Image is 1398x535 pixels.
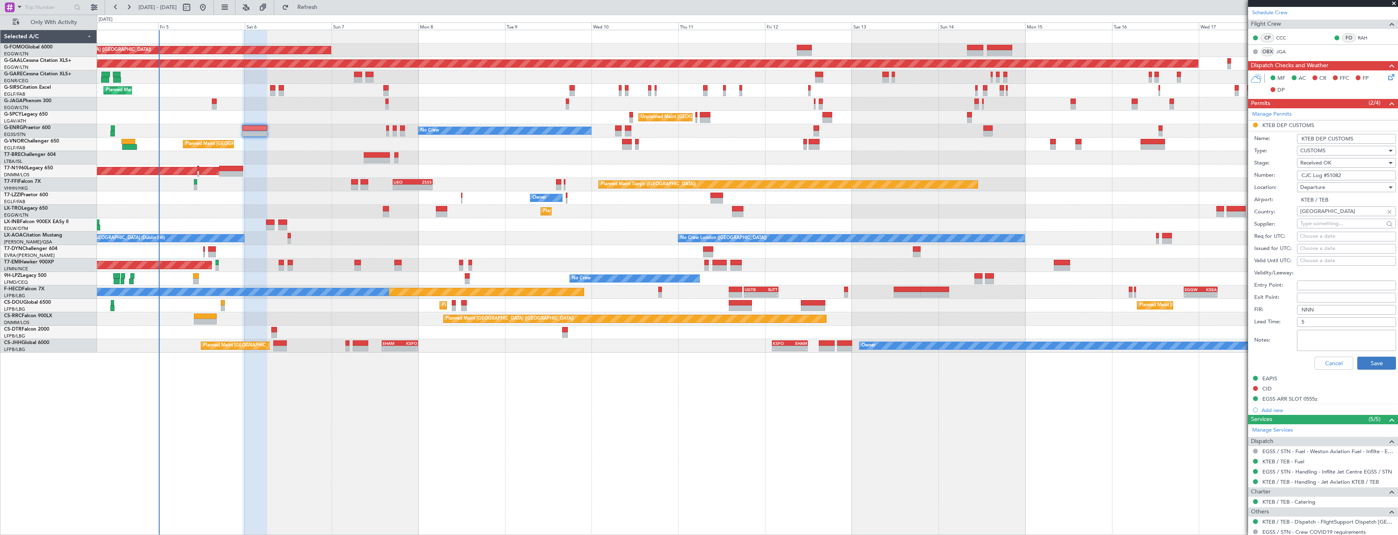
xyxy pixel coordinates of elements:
[1254,257,1297,265] label: Valid Until UTC:
[1252,426,1293,434] a: Manage Services
[4,45,53,50] a: G-FOMOGlobal 6000
[4,166,27,171] span: T7-N1960
[4,179,41,184] a: T7-FFIFalcon 7X
[413,180,432,184] div: ZSSS
[761,292,778,297] div: -
[1254,318,1297,326] label: Lead Time:
[4,145,25,151] a: EGLF/FAB
[773,346,790,351] div: -
[4,132,26,138] a: EGSS/STN
[1262,458,1304,465] a: KTEB / TEB - Fuel
[939,22,1025,30] div: Sun 14
[71,22,158,30] div: Thu 4
[4,58,23,63] span: G-GAAL
[4,179,18,184] span: T7-FFI
[446,313,574,325] div: Planned Maint [GEOGRAPHIC_DATA] ([GEOGRAPHIC_DATA])
[4,273,46,278] a: 9H-LPZLegacy 500
[1262,448,1394,455] a: EGSS / STN - Fuel - Weston Aviation Fuel - Inflite - EGSS / STN
[4,260,54,265] a: T7-EMIHawker 900XP
[4,293,25,299] a: LFPB/LBG
[1201,287,1217,292] div: KSEA
[138,4,177,11] span: [DATE] - [DATE]
[1254,147,1297,155] label: Type:
[4,219,20,224] span: LX-INB
[418,22,505,30] div: Mon 8
[1262,468,1392,475] a: EGSS / STN - Handling - Inflite Jet Centre EGSS / STN
[572,272,591,285] div: No Crew
[4,112,48,117] a: G-SPCYLegacy 650
[442,299,570,311] div: Planned Maint [GEOGRAPHIC_DATA] ([GEOGRAPHIC_DATA])
[4,72,71,77] a: G-GARECessna Citation XLS+
[591,22,678,30] div: Wed 10
[4,340,49,345] a: CS-JHHGlobal 6000
[73,232,165,244] div: No Crew [GEOGRAPHIC_DATA] (Dublin Intl)
[4,206,48,211] a: LX-TROLegacy 650
[1277,75,1285,83] span: MF
[4,279,28,285] a: LFMD/CEQ
[4,260,20,265] span: T7-EMI
[761,287,778,292] div: RJTT
[641,111,773,123] div: Unplanned Maint [GEOGRAPHIC_DATA] ([PERSON_NAME] Intl)
[1254,336,1297,344] label: Notes:
[4,346,25,353] a: LFPB/LBG
[1251,487,1271,497] span: Charter
[4,287,44,292] a: F-HECDFalcon 7X
[1254,245,1297,253] label: Issued for UTC:
[1254,184,1297,192] label: Location:
[4,246,22,251] span: T7-DYN
[4,78,29,84] a: EGNR/CEG
[4,212,29,218] a: EGGW/LTN
[1185,287,1200,292] div: EGGW
[393,180,413,184] div: LIEO
[862,340,875,352] div: Owner
[1254,306,1297,314] label: FIR:
[1185,292,1200,297] div: -
[158,22,245,30] div: Fri 5
[9,16,88,29] button: Only With Activity
[1277,86,1285,94] span: DP
[1139,299,1268,311] div: Planned Maint [GEOGRAPHIC_DATA] ([GEOGRAPHIC_DATA])
[1299,75,1306,83] span: AC
[4,91,25,97] a: EGLF/FAB
[4,320,29,326] a: DNMM/LOS
[1251,415,1272,424] span: Services
[1252,9,1288,17] a: Schedule Crew
[382,346,400,351] div: -
[1254,159,1297,167] label: Stage:
[4,233,62,238] a: LX-AOACitation Mustang
[4,99,23,103] span: G-JAGA
[4,152,56,157] a: T7-BREChallenger 604
[4,246,57,251] a: T7-DYNChallenger 604
[1319,75,1326,83] span: CR
[4,72,23,77] span: G-GARE
[4,105,29,111] a: EGGW/LTN
[400,346,418,351] div: -
[4,58,71,63] a: G-GAALCessna Citation XLS+
[852,22,939,30] div: Sat 13
[25,1,72,13] input: Trip Number
[1262,375,1277,382] div: EAPIS
[1300,257,1393,265] div: Choose a date
[1262,478,1379,485] a: KTEB / TEB - Handling - Jet Aviation KTEB / TEB
[1025,22,1112,30] div: Mon 15
[1254,196,1297,204] label: Airport:
[203,340,332,352] div: Planned Maint [GEOGRAPHIC_DATA] ([GEOGRAPHIC_DATA])
[332,22,418,30] div: Sun 7
[4,139,59,144] a: G-VNORChallenger 650
[1254,171,1297,180] label: Number:
[4,314,22,318] span: CS-RRC
[1369,99,1380,107] span: (2/4)
[4,233,23,238] span: LX-AOA
[745,287,761,292] div: UGTB
[4,158,22,164] a: LTBA/ISL
[4,333,25,339] a: LFPB/LBG
[745,292,761,297] div: -
[4,139,24,144] span: G-VNOR
[4,112,22,117] span: G-SPCY
[245,22,332,30] div: Sat 6
[4,125,51,130] a: G-ENRGPraetor 600
[4,172,29,178] a: DNMM/LOS
[4,152,21,157] span: T7-BRE
[1300,147,1325,154] span: CUSTOMS
[1254,232,1297,241] label: Req for UTC:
